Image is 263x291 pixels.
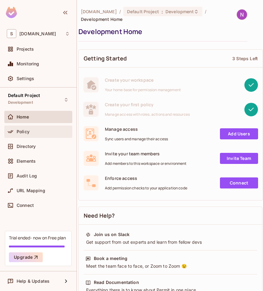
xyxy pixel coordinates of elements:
span: Development [8,100,33,105]
span: URL Mapping [17,188,45,193]
span: Default Project [8,93,40,98]
span: Default Project [127,9,159,14]
div: Read Documentation [94,279,139,285]
span: Manage access [105,126,168,132]
span: Create your workspace [105,77,181,83]
span: Settings [17,76,34,81]
img: Natapong Intarasuk [237,10,247,20]
span: the active workspace [81,9,117,14]
span: Invite your team members [105,151,187,157]
div: Development Home [78,27,244,36]
img: SReyMgAAAABJRU5ErkJggg== [6,7,17,18]
li: / [205,9,206,14]
span: Policy [17,129,30,134]
span: Create your first policy [105,102,190,107]
div: Join us on Slack [94,231,130,238]
a: Invite Team [220,153,258,164]
li: / [119,9,121,14]
span: Need Help? [84,212,115,219]
span: Help & Updates [17,279,50,284]
div: Trial ended- now on Free plan [9,235,66,241]
span: Home [17,114,29,119]
a: Connect [220,177,258,188]
div: Get support from out experts and learn from fellow devs [86,239,255,245]
button: Upgrade [9,252,43,262]
span: Add members to this workspace or environment [105,161,187,166]
span: Development Home [81,16,122,22]
span: Add permission checks to your application code [105,186,187,191]
span: Directory [17,144,36,149]
span: S [7,29,16,38]
span: Getting Started [84,55,127,62]
div: Book a meeting [94,255,127,262]
span: Workspace: skyviv.com [19,31,56,36]
span: Sync users and manage their access [105,137,168,142]
span: Manage access with roles, actions and resources [105,112,190,117]
span: : [161,9,163,14]
span: Development [165,9,194,14]
span: Audit Log [17,173,37,178]
div: Meet the team face to face, or Zoom to Zoom 😉 [86,263,255,269]
span: Monitoring [17,61,39,66]
div: 3 Steps Left [232,56,258,61]
span: Connect [17,203,34,208]
span: Enforce access [105,175,187,181]
span: Projects [17,47,34,52]
a: Add Users [220,128,258,139]
span: Elements [17,159,36,164]
span: Your home base for permission management [105,87,181,92]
